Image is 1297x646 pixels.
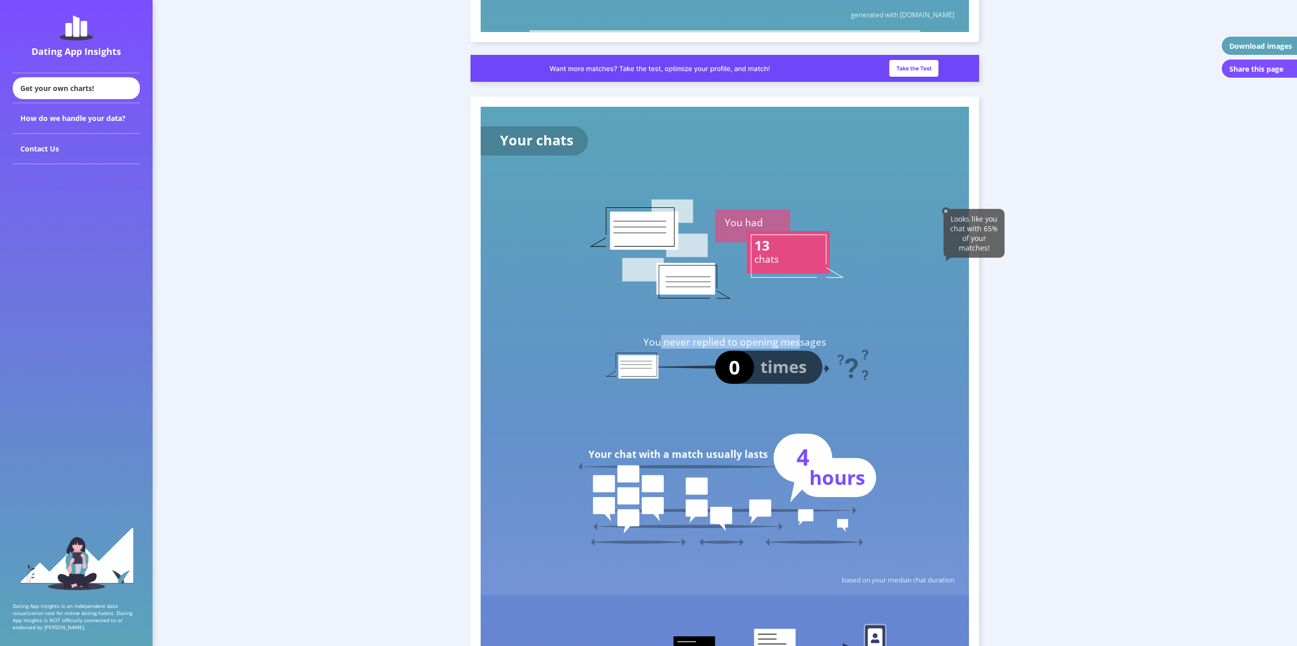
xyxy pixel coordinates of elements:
text: Your chats [500,131,573,149]
text: 4 [797,442,809,472]
div: Get your own charts! [13,77,140,99]
img: roast_slim_banner.a2e79667.png [470,55,979,82]
span: Looks like you chat with 65% of your matches! [950,214,998,253]
text: 13 [754,236,770,255]
p: Dating App Insights is an independent data visualization tool for online dating habits. Dating Ap... [13,602,140,631]
div: Share this page [1229,64,1283,74]
text: Your chat with a match usually lasts [588,447,768,461]
text: 0 [729,354,740,380]
text: based on your median chat duration [842,575,954,585]
text: generated with [DOMAIN_NAME] [851,10,954,19]
img: sidebar_girl.91b9467e.svg [19,527,134,590]
div: Contact Us [13,134,140,164]
text: You never replied to opening messages [643,335,826,349]
text: hours [809,464,865,490]
div: How do we handle your data? [13,103,140,134]
img: close-solid-white.82ef6a3c.svg [942,207,950,215]
button: Share this page [1221,58,1297,79]
text: chats [754,252,779,266]
text: You had [725,216,763,229]
div: Dating App Insights [15,45,137,57]
button: Download images [1221,36,1297,56]
div: Download images [1229,41,1292,51]
img: dating-app-insights-logo.5abe6921.svg [60,15,93,41]
text: times [760,355,807,378]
